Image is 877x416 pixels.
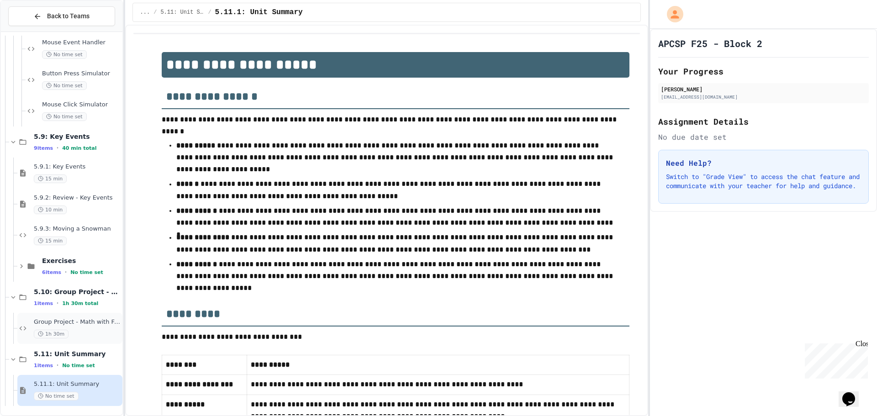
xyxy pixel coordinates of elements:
span: 10 min [34,205,67,214]
span: 15 min [34,174,67,183]
iframe: chat widget [801,340,868,379]
span: 9 items [34,145,53,151]
p: Switch to "Grade View" to access the chat feature and communicate with your teacher for help and ... [666,172,861,190]
span: 15 min [34,237,67,245]
span: No time set [34,392,79,400]
span: 1 items [34,363,53,369]
div: My Account [657,4,686,25]
span: 5.11.1: Unit Summary [215,7,303,18]
span: 5.9.3: Moving a Snowman [34,225,121,233]
span: No time set [42,81,87,90]
span: No time set [42,50,87,59]
iframe: chat widget [839,379,868,407]
h2: Assignment Details [658,115,869,128]
span: • [57,362,58,369]
div: Chat with us now!Close [4,4,63,58]
span: No time set [62,363,95,369]
span: 5.11.1: Unit Summary [34,380,121,388]
span: 1h 30m total [62,300,98,306]
span: Mouse Event Handler [42,39,121,47]
span: / [208,9,211,16]
span: 40 min total [62,145,96,151]
span: ... [140,9,150,16]
span: 5.9.1: Key Events [34,163,121,171]
span: • [65,269,67,276]
span: / [153,9,157,16]
span: 5.9.2: Review - Key Events [34,194,121,202]
span: 6 items [42,269,61,275]
span: Back to Teams [47,11,90,21]
span: 1 items [34,300,53,306]
h2: Your Progress [658,65,869,78]
h1: APCSP F25 - Block 2 [658,37,762,50]
span: No time set [42,112,87,121]
span: 1h 30m [34,330,69,338]
span: 5.11: Unit Summary [34,350,121,358]
span: • [57,300,58,307]
h3: Need Help? [666,158,861,169]
span: 5.10: Group Project - Math with Fractions [34,288,121,296]
span: Mouse Click Simulator [42,101,121,109]
div: [EMAIL_ADDRESS][DOMAIN_NAME] [661,94,866,100]
span: 5.9: Key Events [34,132,121,141]
span: 5.11: Unit Summary [160,9,204,16]
div: [PERSON_NAME] [661,85,866,93]
button: Back to Teams [8,6,115,26]
span: • [57,144,58,152]
span: Exercises [42,257,121,265]
span: Button Press Simulator [42,70,121,78]
span: Group Project - Math with Fractions [34,318,121,326]
div: No due date set [658,132,869,142]
span: No time set [70,269,103,275]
